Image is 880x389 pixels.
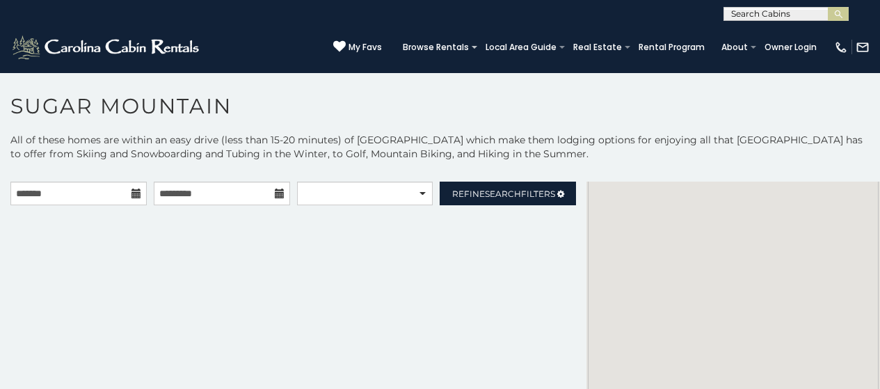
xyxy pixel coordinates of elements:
a: Browse Rentals [396,38,476,57]
span: My Favs [349,41,382,54]
a: RefineSearchFilters [440,182,576,205]
a: Rental Program [632,38,712,57]
span: Refine Filters [452,189,555,199]
a: About [714,38,755,57]
a: My Favs [333,40,382,54]
span: Search [485,189,521,199]
img: phone-regular-white.png [834,40,848,54]
a: Local Area Guide [479,38,563,57]
img: White-1-2.png [10,33,203,61]
a: Owner Login [758,38,824,57]
a: Real Estate [566,38,629,57]
img: mail-regular-white.png [856,40,870,54]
